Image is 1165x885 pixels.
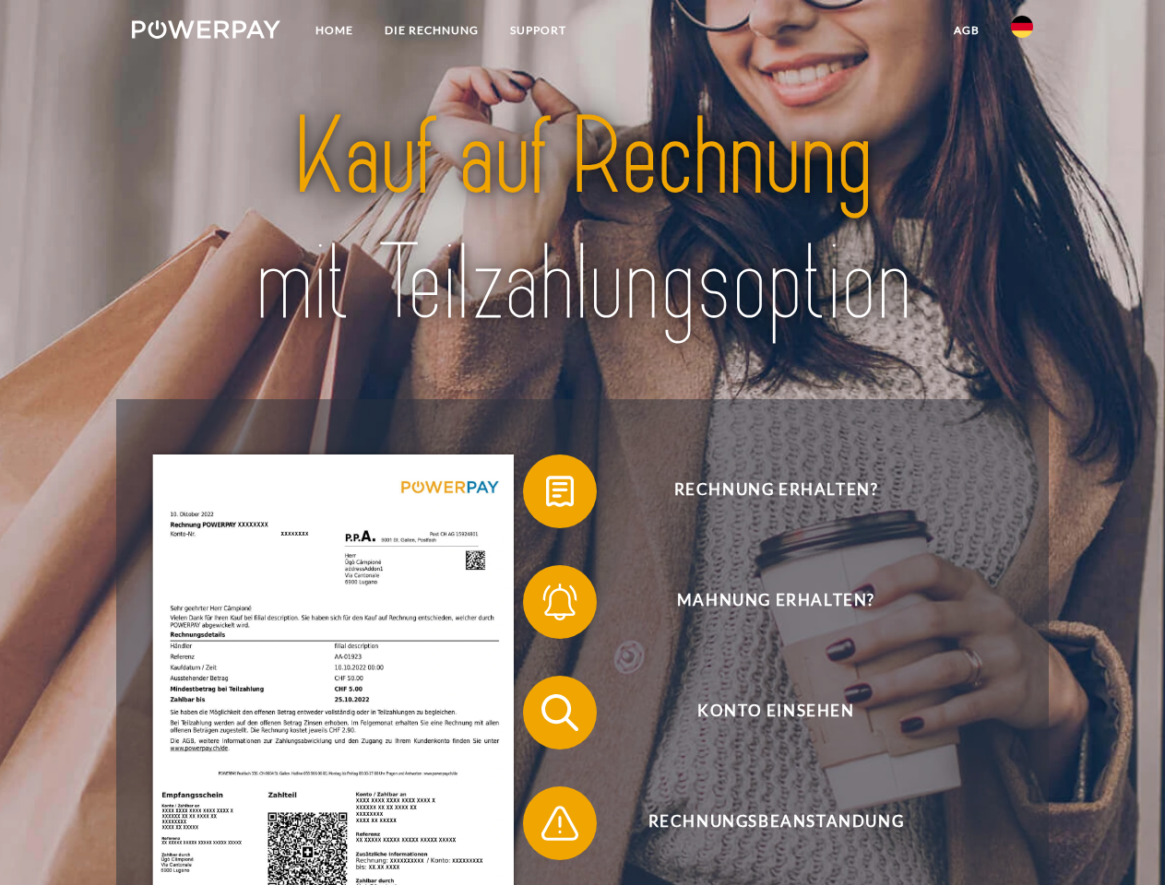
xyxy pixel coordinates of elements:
img: logo-powerpay-white.svg [132,20,280,39]
img: qb_bill.svg [537,468,583,514]
a: DIE RECHNUNG [369,14,494,47]
a: SUPPORT [494,14,582,47]
img: de [1011,16,1033,38]
img: qb_search.svg [537,690,583,736]
span: Konto einsehen [550,676,1002,749]
button: Rechnung erhalten? [523,454,1003,528]
span: Mahnung erhalten? [550,565,1002,639]
a: Home [300,14,369,47]
img: title-powerpay_de.svg [176,88,989,353]
button: Mahnung erhalten? [523,565,1003,639]
span: Rechnungsbeanstandung [550,786,1002,860]
a: agb [938,14,995,47]
span: Rechnung erhalten? [550,454,1002,528]
button: Konto einsehen [523,676,1003,749]
button: Rechnungsbeanstandung [523,786,1003,860]
img: qb_bell.svg [537,579,583,625]
img: qb_warning.svg [537,800,583,846]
